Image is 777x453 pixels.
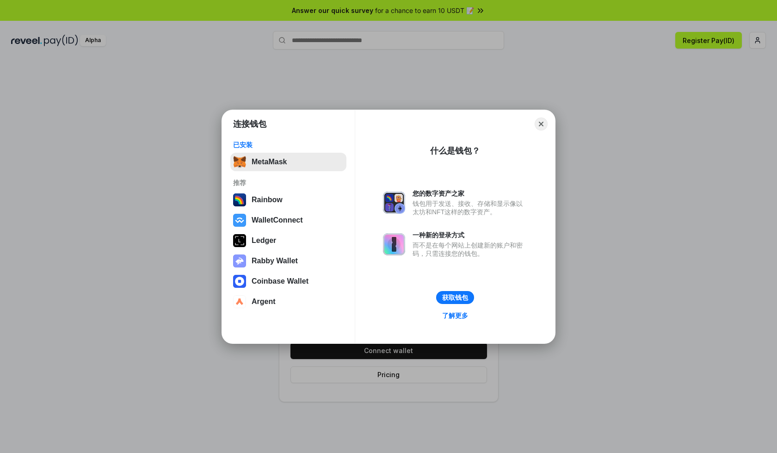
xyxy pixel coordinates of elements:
[413,189,527,198] div: 您的数字资产之家
[233,254,246,267] img: svg+xml,%3Csvg%20xmlns%3D%22http%3A%2F%2Fwww.w3.org%2F2000%2Fsvg%22%20fill%3D%22none%22%20viewBox...
[230,231,346,250] button: Ledger
[413,231,527,239] div: 一种新的登录方式
[413,199,527,216] div: 钱包用于发送、接收、存储和显示像以太坊和NFT这样的数字资产。
[436,291,474,304] button: 获取钱包
[252,196,283,204] div: Rainbow
[233,141,344,149] div: 已安装
[233,179,344,187] div: 推荐
[230,292,346,311] button: Argent
[233,295,246,308] img: svg+xml,%3Csvg%20width%3D%2228%22%20height%3D%2228%22%20viewBox%3D%220%200%2028%2028%22%20fill%3D...
[442,311,468,320] div: 了解更多
[233,118,266,130] h1: 连接钱包
[233,234,246,247] img: svg+xml,%3Csvg%20xmlns%3D%22http%3A%2F%2Fwww.w3.org%2F2000%2Fsvg%22%20width%3D%2228%22%20height%3...
[413,241,527,258] div: 而不是在每个网站上创建新的账户和密码，只需连接您的钱包。
[252,277,308,285] div: Coinbase Wallet
[383,192,405,214] img: svg+xml,%3Csvg%20xmlns%3D%22http%3A%2F%2Fwww.w3.org%2F2000%2Fsvg%22%20fill%3D%22none%22%20viewBox...
[230,272,346,291] button: Coinbase Wallet
[383,233,405,255] img: svg+xml,%3Csvg%20xmlns%3D%22http%3A%2F%2Fwww.w3.org%2F2000%2Fsvg%22%20fill%3D%22none%22%20viewBox...
[252,158,287,166] div: MetaMask
[230,191,346,209] button: Rainbow
[442,293,468,302] div: 获取钱包
[252,236,276,245] div: Ledger
[252,257,298,265] div: Rabby Wallet
[230,252,346,270] button: Rabby Wallet
[535,118,548,130] button: Close
[233,193,246,206] img: svg+xml,%3Csvg%20width%3D%22120%22%20height%3D%22120%22%20viewBox%3D%220%200%20120%20120%22%20fil...
[230,153,346,171] button: MetaMask
[233,155,246,168] img: svg+xml,%3Csvg%20fill%3D%22none%22%20height%3D%2233%22%20viewBox%3D%220%200%2035%2033%22%20width%...
[437,310,474,322] a: 了解更多
[430,145,480,156] div: 什么是钱包？
[252,298,276,306] div: Argent
[233,214,246,227] img: svg+xml,%3Csvg%20width%3D%2228%22%20height%3D%2228%22%20viewBox%3D%220%200%2028%2028%22%20fill%3D...
[252,216,303,224] div: WalletConnect
[230,211,346,230] button: WalletConnect
[233,275,246,288] img: svg+xml,%3Csvg%20width%3D%2228%22%20height%3D%2228%22%20viewBox%3D%220%200%2028%2028%22%20fill%3D...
